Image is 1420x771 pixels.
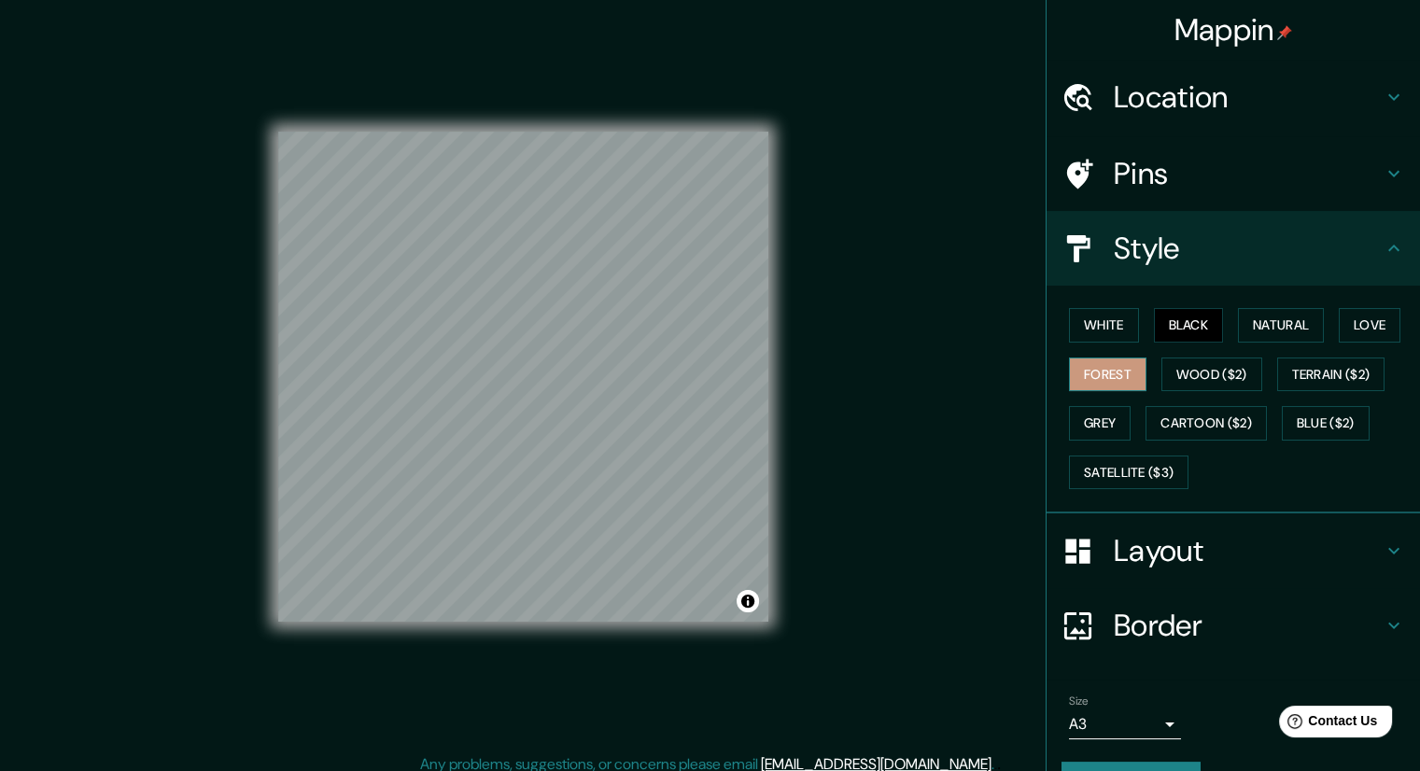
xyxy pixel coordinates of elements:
div: Style [1047,211,1420,286]
div: Pins [1047,136,1420,211]
iframe: Help widget launcher [1254,698,1399,750]
button: Natural [1238,308,1324,343]
div: Layout [1047,513,1420,588]
h4: Location [1114,78,1383,116]
div: Border [1047,588,1420,663]
button: Blue ($2) [1282,406,1370,441]
div: A3 [1069,709,1181,739]
h4: Border [1114,607,1383,644]
button: Toggle attribution [737,590,759,612]
button: Love [1339,308,1400,343]
h4: Style [1114,230,1383,267]
img: pin-icon.png [1277,25,1292,40]
button: Grey [1069,406,1131,441]
h4: Pins [1114,155,1383,192]
button: Forest [1069,357,1146,392]
button: Satellite ($3) [1069,456,1188,490]
canvas: Map [278,132,768,622]
button: Black [1154,308,1224,343]
div: Location [1047,60,1420,134]
label: Size [1069,694,1089,709]
button: White [1069,308,1139,343]
button: Terrain ($2) [1277,357,1385,392]
h4: Layout [1114,532,1383,569]
button: Cartoon ($2) [1146,406,1267,441]
h4: Mappin [1174,11,1293,49]
button: Wood ($2) [1161,357,1262,392]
